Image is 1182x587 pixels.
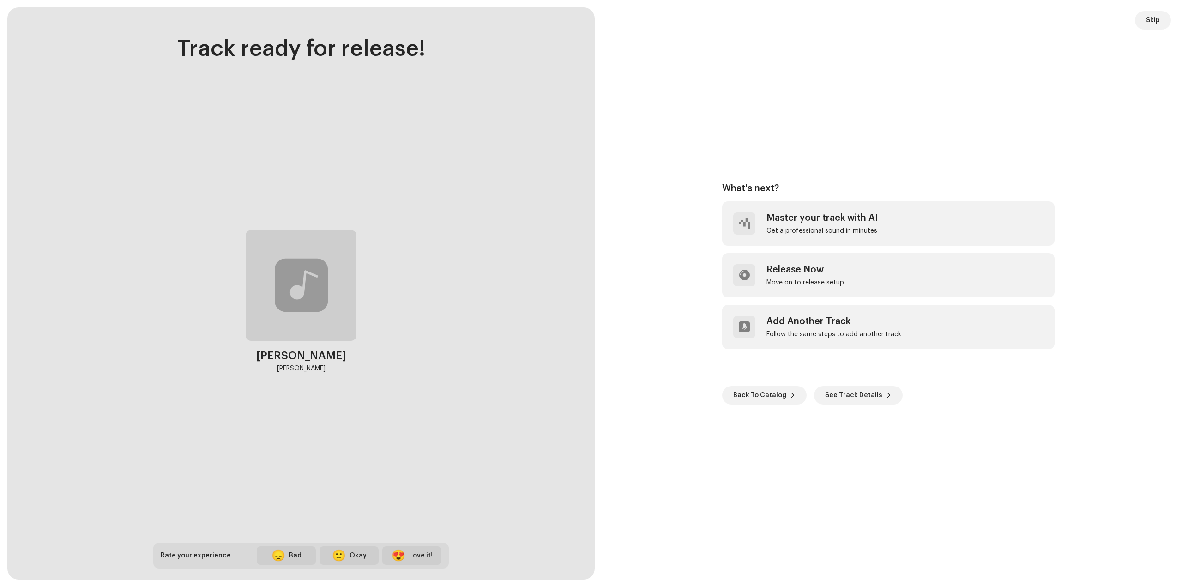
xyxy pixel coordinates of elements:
div: 😍 [392,550,405,561]
div: What's next? [722,183,1055,194]
div: Master your track with AI [766,212,878,224]
div: Follow the same steps to add another track [766,331,901,338]
div: Get a professional sound in minutes [766,227,878,235]
button: See Track Details [814,386,903,405]
button: Skip [1135,11,1171,30]
div: [PERSON_NAME] [256,348,346,363]
span: See Track Details [825,386,882,405]
span: Rate your experience [161,552,231,559]
div: Okay [350,551,367,561]
div: [PERSON_NAME] [277,363,326,374]
div: Release Now [766,264,844,275]
div: Bad [289,551,302,561]
re-a-post-create-item: Add Another Track [722,305,1055,349]
div: Love it! [409,551,433,561]
span: Back To Catalog [733,386,786,405]
span: Skip [1146,11,1160,30]
div: Add Another Track [766,316,901,327]
re-a-post-create-item: Release Now [722,253,1055,297]
div: 🙂 [332,550,346,561]
div: Move on to release setup [766,279,844,286]
div: 😞 [271,550,285,561]
div: Track ready for release! [177,37,425,61]
re-a-post-create-item: Master your track with AI [722,201,1055,246]
button: Back To Catalog [722,386,807,405]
